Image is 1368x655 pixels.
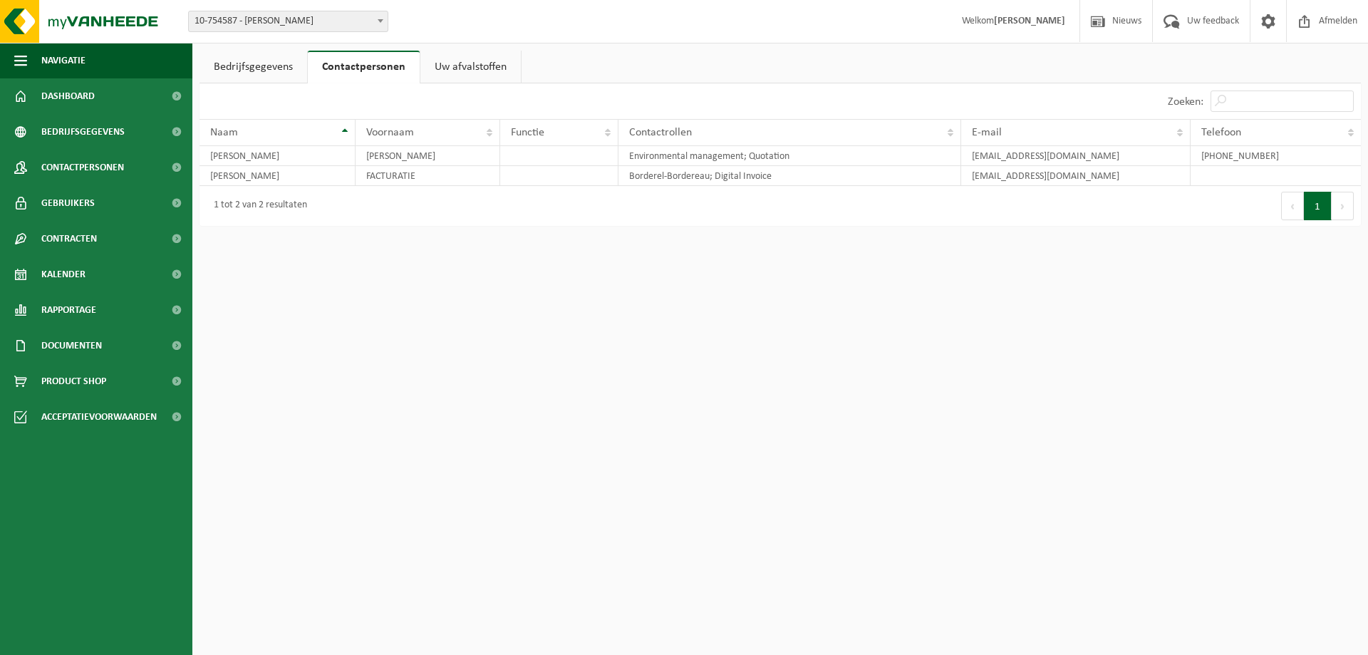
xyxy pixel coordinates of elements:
[618,146,961,166] td: Environmental management; Quotation
[188,11,388,32] span: 10-754587 - WILLE RONALD - WONDELGEM
[961,146,1191,166] td: [EMAIL_ADDRESS][DOMAIN_NAME]
[308,51,420,83] a: Contactpersonen
[41,328,102,363] span: Documenten
[41,185,95,221] span: Gebruikers
[189,11,388,31] span: 10-754587 - WILLE RONALD - WONDELGEM
[511,127,544,138] span: Functie
[1304,192,1332,220] button: 1
[629,127,692,138] span: Contactrollen
[972,127,1002,138] span: E-mail
[210,127,238,138] span: Naam
[207,193,307,219] div: 1 tot 2 van 2 resultaten
[618,166,961,186] td: Borderel-Bordereau; Digital Invoice
[41,363,106,399] span: Product Shop
[199,146,356,166] td: [PERSON_NAME]
[1191,146,1361,166] td: [PHONE_NUMBER]
[1168,96,1203,108] label: Zoeken:
[41,257,85,292] span: Kalender
[420,51,521,83] a: Uw afvalstoffen
[1332,192,1354,220] button: Next
[1281,192,1304,220] button: Previous
[994,16,1065,26] strong: [PERSON_NAME]
[41,399,157,435] span: Acceptatievoorwaarden
[356,166,500,186] td: FACTURATIE
[41,150,124,185] span: Contactpersonen
[41,114,125,150] span: Bedrijfsgegevens
[199,166,356,186] td: [PERSON_NAME]
[366,127,414,138] span: Voornaam
[961,166,1191,186] td: [EMAIL_ADDRESS][DOMAIN_NAME]
[41,292,96,328] span: Rapportage
[41,221,97,257] span: Contracten
[41,78,95,114] span: Dashboard
[41,43,85,78] span: Navigatie
[1201,127,1241,138] span: Telefoon
[199,51,307,83] a: Bedrijfsgegevens
[356,146,500,166] td: [PERSON_NAME]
